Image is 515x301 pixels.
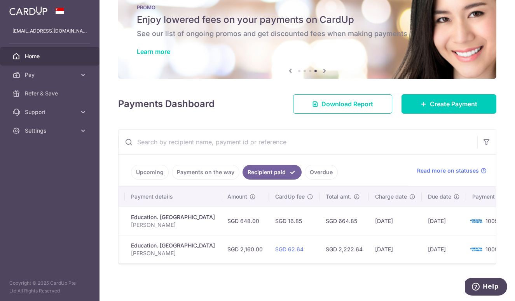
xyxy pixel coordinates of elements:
a: Payments on the way [172,165,239,180]
span: 1009 [485,246,498,253]
span: Amount [227,193,247,201]
a: Download Report [293,94,392,114]
span: CardUp fee [275,193,305,201]
iframe: Opens a widget where you can find more information [465,278,507,297]
td: [DATE] [369,235,422,263]
td: [DATE] [369,207,422,235]
td: SGD 16.85 [269,207,319,235]
span: Total amt. [326,193,351,201]
td: [DATE] [422,235,466,263]
h4: Payments Dashboard [118,97,215,111]
th: Payment details [125,187,221,207]
span: Create Payment [430,99,477,109]
span: Download Report [321,99,373,109]
h5: Enjoy lowered fees on your payments on CardUp [137,14,478,26]
td: SGD 664.85 [319,207,369,235]
div: Education. [GEOGRAPHIC_DATA] [131,213,215,221]
h6: See our list of ongoing promos and get discounted fees when making payments [137,29,478,38]
span: Refer & Save [25,90,76,97]
input: Search by recipient name, payment id or reference [119,130,477,154]
td: [DATE] [422,207,466,235]
p: [PERSON_NAME] [131,249,215,257]
td: SGD 2,160.00 [221,235,269,263]
span: Charge date [375,193,407,201]
span: Home [25,52,76,60]
a: Create Payment [402,94,496,114]
span: Due date [428,193,451,201]
span: 1009 [485,218,498,224]
img: CardUp [9,6,47,16]
td: SGD 648.00 [221,207,269,235]
span: Support [25,108,76,116]
span: Read more on statuses [417,167,479,175]
img: Bank Card [468,216,484,226]
td: SGD 2,222.64 [319,235,369,263]
a: Overdue [305,165,338,180]
p: [PERSON_NAME] [131,221,215,229]
a: Read more on statuses [417,167,487,175]
img: Bank Card [468,245,484,254]
span: Pay [25,71,76,79]
a: Upcoming [131,165,169,180]
a: Recipient paid [243,165,302,180]
span: Settings [25,127,76,135]
p: PROMO [137,4,478,10]
div: Education. [GEOGRAPHIC_DATA] [131,242,215,249]
p: [EMAIL_ADDRESS][DOMAIN_NAME] [12,27,87,35]
a: Learn more [137,48,170,55]
a: SGD 62.64 [275,246,304,253]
